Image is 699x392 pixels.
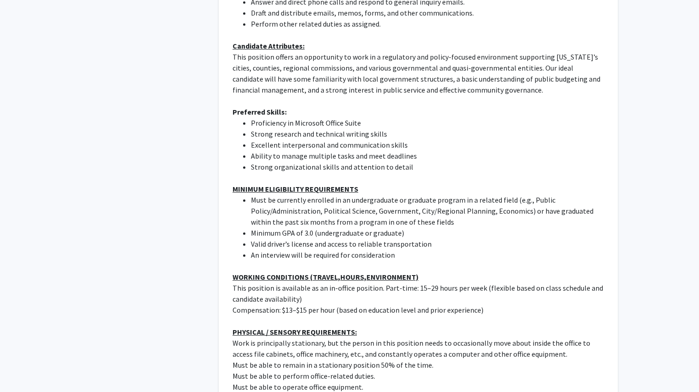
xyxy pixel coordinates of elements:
p: This position offers an opportunity to work in a regulatory and policy-focused environment suppor... [233,51,604,95]
li: Minimum GPA of 3.0 (undergraduate or graduate) [251,227,604,238]
u: MINIMUM ELIGIBILITY REQUIREMENTS [233,184,358,193]
li: Excellent interpersonal and communication skills [251,139,604,150]
li: Perform other related duties as assigned. [251,18,604,29]
li: Must be currently enrolled in an undergraduate or graduate program in a related field (e.g., Publ... [251,194,604,227]
u: Candidate Attributes: [233,41,305,50]
li: Draft and distribute emails, memos, forms, and other communications. [251,7,604,18]
li: Strong organizational skills and attention to detail [251,161,604,172]
p: Compensation: $13–$15 per hour (based on education level and prior experience) [233,304,604,315]
p: Must be able to perform office-related duties. [233,370,604,381]
li: Valid driver’s license and access to reliable transportation [251,238,604,249]
p: Must be able to remain in a stationary position 50% of the time. [233,359,604,370]
u: WORKING CONDITIONS (TRAVEL,HOURS,ENVIRONMENT) [233,272,419,282]
li: Ability to manage multiple tasks and meet deadlines [251,150,604,161]
p: This position is available as an in-office position. Part-time: 15–29 hours per week (flexible ba... [233,282,604,304]
p: Work is principally stationary, but the person in this position needs to occasionally move about ... [233,337,604,359]
u: PHYSICAL / SENSORY REQUIREMENTS: [233,327,357,337]
strong: Preferred Skills: [233,107,287,116]
li: Proficiency in Microsoft Office Suite [251,117,604,128]
iframe: Chat [7,351,39,385]
li: An interview will be required for consideration [251,249,604,260]
li: Strong research and technical writing skills [251,128,604,139]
